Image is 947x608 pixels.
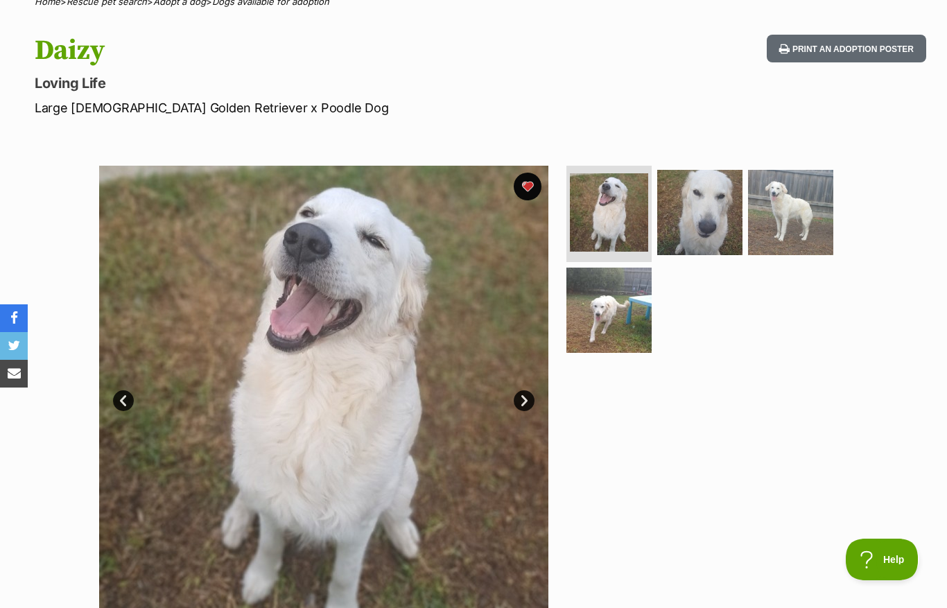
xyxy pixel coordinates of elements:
[846,539,919,580] iframe: Help Scout Beacon - Open
[514,173,541,200] button: favourite
[35,98,578,117] p: Large [DEMOGRAPHIC_DATA] Golden Retriever x Poodle Dog
[657,170,742,255] img: Photo of Daizy
[35,73,578,93] p: Loving Life
[767,35,926,63] button: Print an adoption poster
[570,173,648,252] img: Photo of Daizy
[113,390,134,411] a: Prev
[35,35,578,67] h1: Daizy
[514,390,535,411] a: Next
[748,170,833,255] img: Photo of Daizy
[566,268,652,353] img: Photo of Daizy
